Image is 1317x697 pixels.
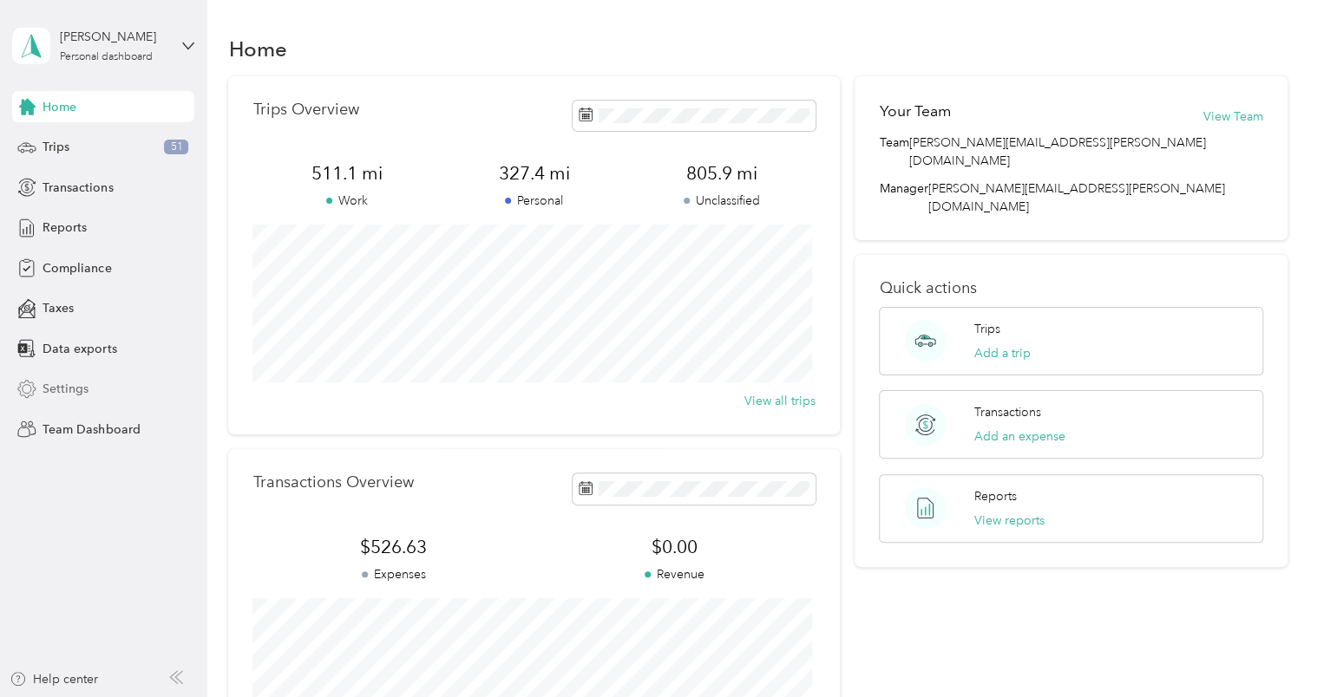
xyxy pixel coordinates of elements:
span: Home [43,98,76,116]
span: Settings [43,380,88,398]
p: Quick actions [879,279,1262,297]
button: Add a trip [974,344,1031,362]
span: $0.00 [534,535,816,559]
p: Trips [974,320,1000,338]
div: [PERSON_NAME] [60,28,168,46]
h1: Home [228,40,286,58]
span: $526.63 [252,535,534,559]
span: 51 [164,140,188,155]
button: View reports [974,511,1045,530]
p: Personal [441,192,628,210]
span: 511.1 mi [252,161,440,186]
p: Transactions Overview [252,473,413,492]
span: Manager [879,179,927,216]
button: Help center [10,670,98,688]
p: Revenue [534,565,816,583]
button: View all trips [744,392,816,410]
span: Taxes [43,299,74,317]
span: Trips [43,138,69,156]
span: Team Dashboard [43,420,140,439]
p: Unclassified [628,192,816,210]
h2: Your Team [879,101,950,122]
span: 805.9 mi [628,161,816,186]
p: Trips Overview [252,101,358,119]
p: Work [252,192,440,210]
span: Team [879,134,908,170]
div: Personal dashboard [60,52,153,62]
p: Transactions [974,403,1041,421]
span: Data exports [43,340,116,358]
button: Add an expense [974,427,1065,446]
p: Expenses [252,565,534,583]
iframe: Everlance-gr Chat Button Frame [1220,600,1317,697]
span: [PERSON_NAME][EMAIL_ADDRESS][PERSON_NAME][DOMAIN_NAME] [908,134,1262,170]
button: View Team [1203,107,1263,126]
span: Transactions [43,179,113,197]
span: [PERSON_NAME][EMAIL_ADDRESS][PERSON_NAME][DOMAIN_NAME] [927,181,1224,214]
span: Compliance [43,259,111,277]
p: Reports [974,487,1017,505]
span: Reports [43,218,87,237]
span: 327.4 mi [441,161,628,186]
